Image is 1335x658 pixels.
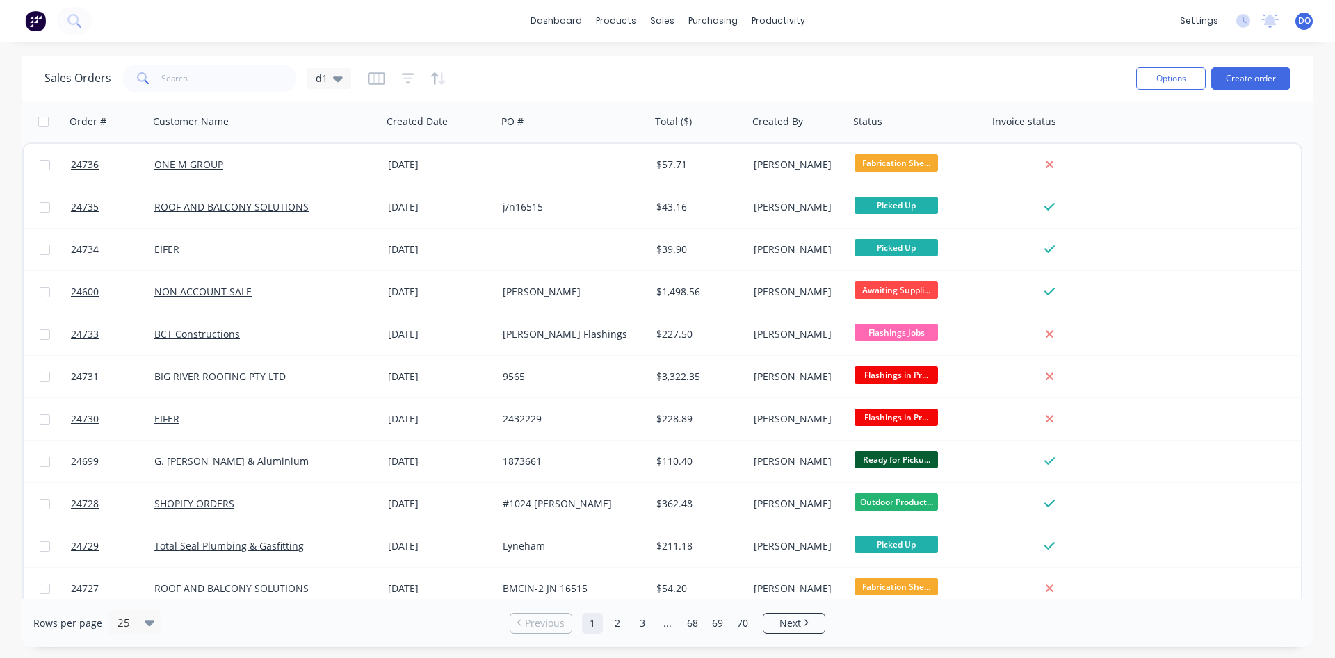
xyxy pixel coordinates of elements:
[503,412,638,426] div: 2432229
[643,10,681,31] div: sales
[154,497,234,510] a: SHOPIFY ORDERS
[71,356,154,397] a: 24731
[855,578,938,595] span: Fabrication She...
[656,200,738,214] div: $43.16
[656,412,738,426] div: $228.89
[855,324,938,341] span: Flashings Jobs
[656,242,738,256] div: $39.90
[25,10,46,31] img: Factory
[754,582,839,595] div: [PERSON_NAME]
[388,370,492,384] div: [DATE]
[855,239,938,256] span: Picked Up
[71,483,154,525] a: 24728
[754,200,839,214] div: [PERSON_NAME]
[992,115,1056,129] div: Invoice status
[503,285,638,299] div: [PERSON_NAME]
[388,200,492,214] div: [DATE]
[153,115,229,129] div: Customer Name
[682,613,703,634] a: Page 68
[33,616,102,630] span: Rows per page
[1173,10,1225,31] div: settings
[1298,15,1311,27] span: DO
[754,539,839,553] div: [PERSON_NAME]
[754,242,839,256] div: [PERSON_NAME]
[154,412,179,425] a: EIFER
[607,613,628,634] a: Page 2
[779,616,801,630] span: Next
[855,197,938,214] span: Picked Up
[71,242,99,256] span: 24734
[387,115,448,129] div: Created Date
[71,525,154,567] a: 24729
[656,370,738,384] div: $3,322.35
[655,115,692,129] div: Total ($)
[503,454,638,468] div: 1873661
[754,370,839,384] div: [PERSON_NAME]
[1136,67,1206,90] button: Options
[44,72,111,85] h1: Sales Orders
[161,65,297,92] input: Search...
[71,200,99,214] span: 24735
[656,158,738,172] div: $57.71
[154,454,309,468] a: G. [PERSON_NAME] & Aluminium
[501,115,524,129] div: PO #
[154,539,304,552] a: Total Seal Plumbing & Gasfitting
[681,10,745,31] div: purchasing
[154,200,309,213] a: ROOF AND BALCONY SOLUTIONS
[732,613,753,634] a: Page 70
[71,412,99,426] span: 24730
[71,186,154,228] a: 24735
[388,582,492,595] div: [DATE]
[503,582,638,595] div: BMCIN-2 JN 16515
[763,616,825,630] a: Next page
[71,285,99,299] span: 24600
[71,313,154,355] a: 24733
[754,497,839,511] div: [PERSON_NAME]
[503,497,638,511] div: #1024 [PERSON_NAME]
[71,454,99,468] span: 24699
[154,285,252,298] a: NON ACCOUNT SALE
[656,327,738,341] div: $227.50
[525,616,565,630] span: Previous
[388,327,492,341] div: [DATE]
[154,242,179,256] a: EIFER
[71,327,99,341] span: 24733
[154,158,223,171] a: ONE M GROUP
[754,454,839,468] div: [PERSON_NAME]
[388,539,492,553] div: [DATE]
[71,370,99,384] span: 24731
[853,115,882,129] div: Status
[503,200,638,214] div: j/n16515
[754,327,839,341] div: [PERSON_NAME]
[503,539,638,553] div: Lyneham
[582,613,603,634] a: Page 1 is your current page
[70,115,106,129] div: Order #
[71,539,99,553] span: 24729
[71,441,154,482] a: 24699
[71,271,154,313] a: 24600
[388,285,492,299] div: [DATE]
[855,281,938,299] span: Awaiting Suppli...
[154,582,309,595] a: ROOF AND BALCONY SOLUTIONS
[388,497,492,511] div: [DATE]
[510,616,572,630] a: Previous page
[707,613,728,634] a: Page 69
[752,115,803,129] div: Created By
[1211,67,1290,90] button: Create order
[855,409,938,426] span: Flashings in Pr...
[504,613,831,634] ul: Pagination
[71,497,99,511] span: 24728
[388,454,492,468] div: [DATE]
[71,568,154,609] a: 24727
[632,613,653,634] a: Page 3
[388,158,492,172] div: [DATE]
[656,582,738,595] div: $54.20
[855,536,938,553] span: Picked Up
[154,327,240,340] a: BCT Constructions
[388,412,492,426] div: [DATE]
[657,613,678,634] a: Jump forward
[754,412,839,426] div: [PERSON_NAME]
[589,10,643,31] div: products
[71,398,154,440] a: 24730
[71,582,99,595] span: 24727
